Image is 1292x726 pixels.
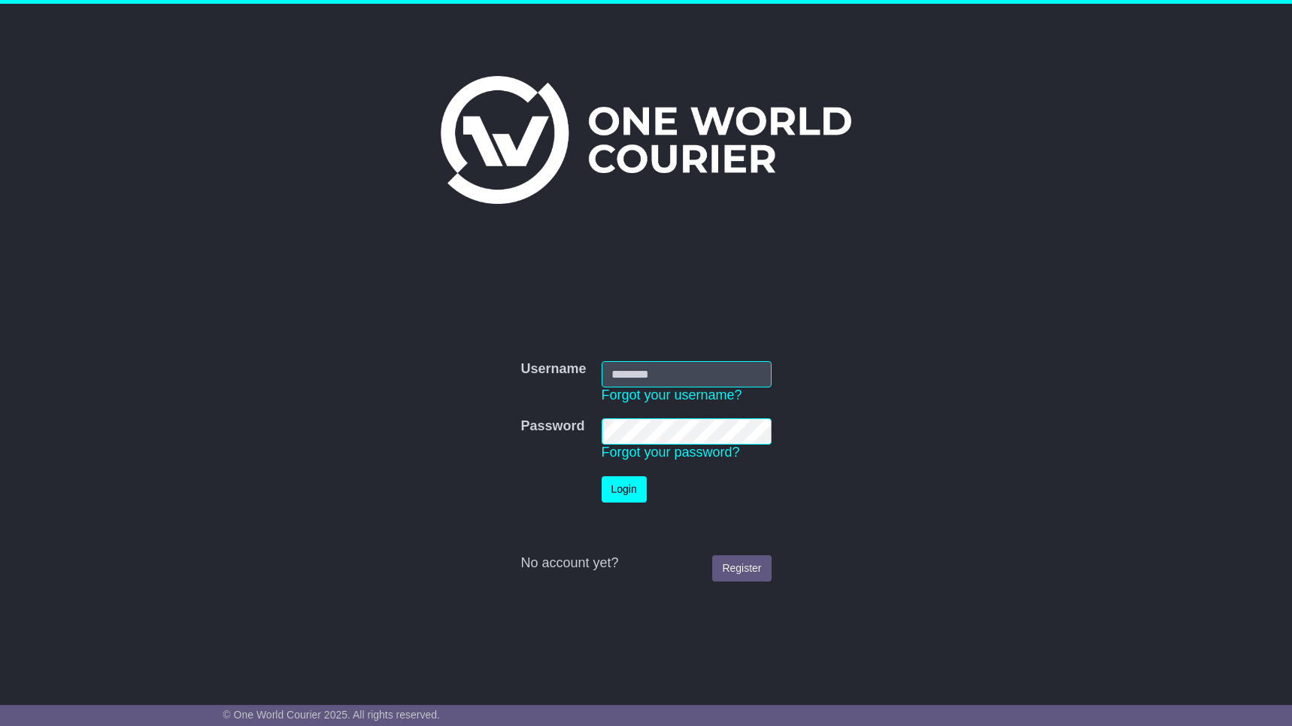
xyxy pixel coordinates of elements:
[441,76,851,204] img: One World
[602,445,740,460] a: Forgot your password?
[520,418,584,435] label: Password
[520,361,586,378] label: Username
[712,555,771,582] a: Register
[602,476,647,503] button: Login
[223,709,440,721] span: © One World Courier 2025. All rights reserved.
[520,555,771,572] div: No account yet?
[602,387,742,402] a: Forgot your username?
